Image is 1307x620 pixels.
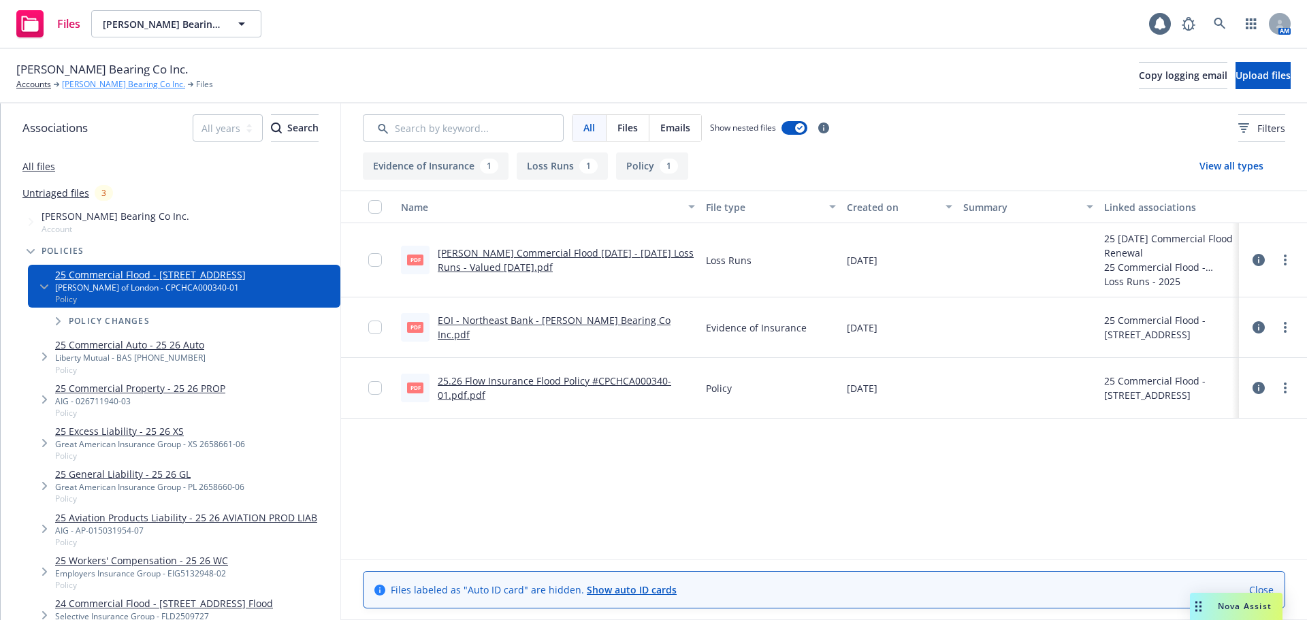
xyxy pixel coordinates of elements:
div: 1 [579,159,598,174]
a: 25 Excess Liability - 25 26 XS [55,424,245,438]
span: [PERSON_NAME] Bearing Co Inc. [16,61,188,78]
span: Emails [660,120,690,135]
a: Accounts [16,78,51,91]
button: Loss Runs [517,152,608,180]
button: Copy logging email [1139,62,1227,89]
span: [PERSON_NAME] Bearing Co Inc. [42,209,189,223]
span: Files labeled as "Auto ID card" are hidden. [391,583,677,597]
span: Policy [55,407,225,419]
span: [DATE] [847,381,877,395]
a: 25 Aviation Products Liability - 25 26 AVIATION PROD LIAB [55,510,317,525]
div: AIG - AP-015031954-07 [55,525,317,536]
span: Policy [55,493,244,504]
input: Toggle Row Selected [368,321,382,334]
a: 25 Commercial Flood - [STREET_ADDRESS] [55,267,246,282]
div: Loss Runs - 2025 [1104,274,1233,289]
button: Evidence of Insurance [363,152,509,180]
span: Files [57,18,80,29]
div: 3 [95,185,113,201]
span: Upload files [1236,69,1291,82]
a: Show auto ID cards [587,583,677,596]
span: Files [617,120,638,135]
button: Name [396,191,700,223]
div: 25 Commercial Flood - [STREET_ADDRESS] [1104,313,1233,342]
a: more [1277,380,1293,396]
div: Great American Insurance Group - XS 2658661-06 [55,438,245,450]
input: Toggle Row Selected [368,381,382,395]
div: 25 Commercial Flood - [STREET_ADDRESS] [1104,374,1233,402]
span: pdf [407,322,423,332]
a: more [1277,319,1293,336]
a: 25 Commercial Auto - 25 26 Auto [55,338,206,352]
div: 25 Commercial Flood - [STREET_ADDRESS] [1104,260,1233,274]
button: Upload files [1236,62,1291,89]
div: Liberty Mutual - BAS [PHONE_NUMBER] [55,352,206,363]
a: EOI - Northeast Bank - [PERSON_NAME] Bearing Co Inc.pdf [438,314,671,341]
a: 25 Workers' Compensation - 25 26 WC [55,553,228,568]
span: Policy [706,381,732,395]
span: pdf [407,255,423,265]
span: Associations [22,119,88,137]
div: AIG - 026711940-03 [55,395,225,407]
span: Show nested files [710,122,776,133]
div: 1 [480,159,498,174]
input: Toggle Row Selected [368,253,382,267]
button: Linked associations [1099,191,1239,223]
div: File type [706,200,820,214]
div: Summary [963,200,1078,214]
span: Policy [55,536,317,548]
div: 25 [DATE] Commercial Flood Renewal [1104,231,1233,260]
a: All files [22,160,55,173]
div: Great American Insurance Group - PL 2658660-06 [55,481,244,493]
span: Policy [55,293,246,305]
a: 25.26 Flow Insurance Flood Policy #CPCHCA000340-01.pdf.pdf [438,374,671,402]
span: Loss Runs [706,253,752,267]
a: Switch app [1238,10,1265,37]
button: Filters [1238,114,1285,142]
button: Policy [616,152,688,180]
span: Policy changes [69,317,150,325]
button: [PERSON_NAME] Bearing Co Inc. [91,10,261,37]
span: Policies [42,247,84,255]
div: [PERSON_NAME] of London - CPCHCA000340-01 [55,282,246,293]
button: SearchSearch [271,114,319,142]
div: Name [401,200,680,214]
a: Files [11,5,86,43]
button: Nova Assist [1190,593,1282,620]
a: [PERSON_NAME] Commercial Flood [DATE] - [DATE] Loss Runs - Valued [DATE].pdf [438,246,694,274]
button: File type [700,191,841,223]
button: View all types [1178,152,1285,180]
input: Select all [368,200,382,214]
a: 24 Commercial Flood - [STREET_ADDRESS] Flood [55,596,273,610]
div: Search [271,115,319,141]
a: 25 Commercial Property - 25 26 PROP [55,381,225,395]
span: Nova Assist [1218,600,1272,612]
span: Filters [1238,121,1285,135]
span: [DATE] [847,253,877,267]
a: 25 General Liability - 25 26 GL [55,467,244,481]
button: Summary [958,191,1098,223]
a: Close [1249,583,1274,597]
a: Untriaged files [22,186,89,200]
span: Account [42,223,189,235]
span: Evidence of Insurance [706,321,807,335]
span: pdf [407,382,423,393]
input: Search by keyword... [363,114,564,142]
button: Created on [841,191,958,223]
span: Policy [55,364,206,376]
span: [DATE] [847,321,877,335]
span: Copy logging email [1139,69,1227,82]
a: Search [1206,10,1233,37]
div: Employers Insurance Group - EIG5132948-02 [55,568,228,579]
span: Filters [1257,121,1285,135]
svg: Search [271,123,282,133]
div: 1 [660,159,678,174]
a: [PERSON_NAME] Bearing Co Inc. [62,78,185,91]
div: Created on [847,200,938,214]
a: more [1277,252,1293,268]
a: Report a Bug [1175,10,1202,37]
div: Drag to move [1190,593,1207,620]
span: Files [196,78,213,91]
span: Policy [55,579,228,591]
span: [PERSON_NAME] Bearing Co Inc. [103,17,221,31]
